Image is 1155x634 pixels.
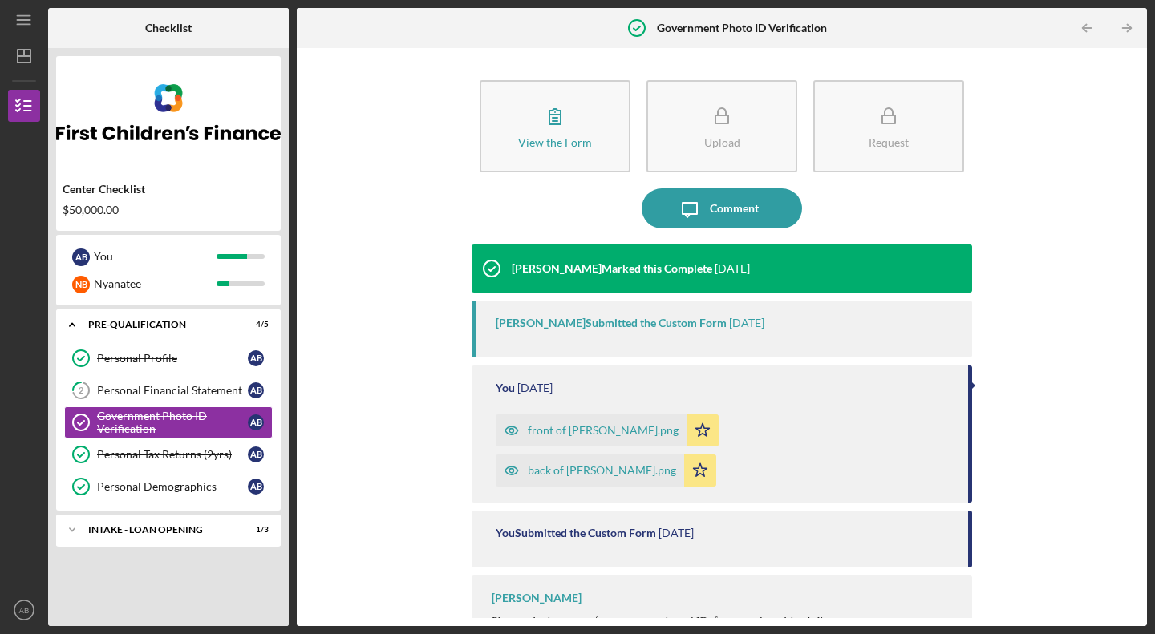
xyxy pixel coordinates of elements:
button: front of [PERSON_NAME].png [496,414,719,446]
div: $50,000.00 [63,204,274,216]
b: Government Photo ID Verification [657,22,827,34]
a: Government Photo ID VerificationAB [64,406,273,438]
div: [PERSON_NAME] Submitted the Custom Form [496,317,727,329]
button: Upload [646,80,797,172]
img: Product logo [56,64,281,160]
a: Personal Tax Returns (2yrs)AB [64,438,273,470]
div: Personal Demographics [97,480,248,493]
div: N B [72,276,90,293]
div: Personal Profile [97,352,248,365]
a: Personal DemographicsAB [64,470,273,503]
button: Comment [642,188,802,228]
a: Personal ProfileAB [64,342,273,374]
div: 1 / 3 [240,525,269,535]
div: Upload [704,136,740,148]
button: back of [PERSON_NAME].png [496,454,716,487]
div: 4 / 5 [240,320,269,329]
a: 2Personal Financial StatementAB [64,374,273,406]
div: A B [248,350,264,366]
button: AB [8,594,40,626]
div: A B [248,446,264,462]
text: AB [19,606,30,615]
tspan: 2 [79,386,83,396]
div: A B [248,414,264,430]
div: A B [248,382,264,398]
div: Government Photo ID Verification [97,410,248,435]
div: Request [869,136,909,148]
div: back of [PERSON_NAME].png [528,464,676,477]
div: Pre-Qualification [88,320,229,329]
time: 2025-09-25 02:55 [517,382,553,394]
time: 2025-09-25 14:47 [715,262,750,275]
div: You [496,382,515,394]
div: A B [72,248,90,266]
time: 2025-09-25 14:47 [729,317,764,329]
div: Nyanatee [94,270,217,297]
button: View the Form [480,80,630,172]
div: [PERSON_NAME] [492,592,582,604]
div: Comment [710,188,759,228]
div: [PERSON_NAME] Marked this Complete [512,262,712,275]
div: View the Form [518,136,592,148]
div: Personal Financial Statement [97,384,248,397]
button: Request [813,80,964,172]
div: You Submitted the Custom Form [496,527,656,539]
div: INTAKE - LOAN OPENING [88,525,229,535]
div: You [94,243,217,270]
time: 2025-09-25 02:47 [659,527,694,539]
div: front of [PERSON_NAME].png [528,424,679,437]
div: Personal Tax Returns (2yrs) [97,448,248,461]
b: Checklist [145,22,192,34]
div: A B [248,479,264,495]
div: Center Checklist [63,183,274,196]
